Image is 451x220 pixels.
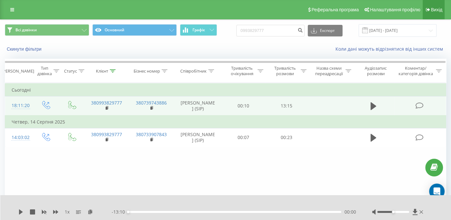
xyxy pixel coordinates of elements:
[37,65,52,76] div: Тип дзвінка
[314,65,344,76] div: Назва схеми переадресації
[174,128,222,147] td: [PERSON_NAME] (SIP)
[308,25,343,36] button: Експорт
[335,46,446,52] a: Коли дані можуть відрізнятися вiд інших систем
[12,99,26,112] div: 18:11:20
[265,96,308,115] td: 13:15
[180,24,217,36] button: Графік
[228,65,256,76] div: Тривалість очікування
[429,184,445,199] div: Open Intercom Messenger
[136,131,167,137] a: 380733907843
[193,28,205,32] span: Графік
[5,24,89,36] button: Всі дзвінки
[236,25,305,36] input: Пошук за номером
[265,128,308,147] td: 00:23
[91,100,122,106] a: 380993829777
[392,211,395,213] div: Accessibility label
[134,68,160,74] div: Бізнес номер
[92,24,177,36] button: Основний
[359,65,392,76] div: Аудіозапис розмови
[312,7,359,12] span: Реферальна програма
[12,131,26,144] div: 14:03:02
[65,209,70,215] span: 1 x
[344,209,356,215] span: 00:00
[5,46,45,52] button: Скинути фільтри
[397,65,434,76] div: Коментар/категорія дзвінка
[15,27,37,33] span: Всі дзвінки
[5,84,446,96] td: Сьогодні
[112,209,128,215] span: - 13:10
[64,68,77,74] div: Статус
[5,115,446,128] td: Четвер, 14 Серпня 2025
[91,131,122,137] a: 380993829777
[96,68,108,74] div: Клієнт
[271,65,299,76] div: Тривалість розмови
[431,7,442,12] span: Вихід
[127,211,129,213] div: Accessibility label
[370,7,420,12] span: Налаштування профілю
[136,100,167,106] a: 380739743886
[2,68,34,74] div: [PERSON_NAME]
[222,128,265,147] td: 00:07
[180,68,207,74] div: Співробітник
[222,96,265,115] td: 00:10
[174,96,222,115] td: [PERSON_NAME] (SIP)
